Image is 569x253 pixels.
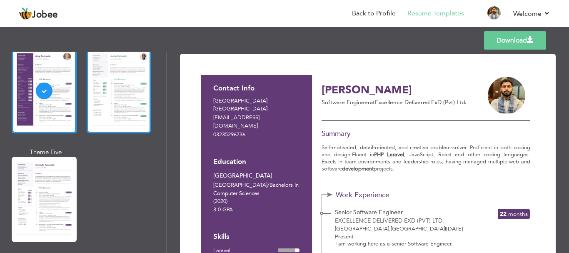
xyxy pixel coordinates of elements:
span: at [370,98,375,106]
div: I am working here as a senior Software Engineer. [322,240,530,248]
span: [GEOGRAPHIC_DATA] [GEOGRAPHIC_DATA] [335,225,445,233]
span: / [267,181,270,189]
span: | [445,225,446,233]
p: 03235296736 [213,131,299,139]
h3: [PERSON_NAME] [322,84,478,97]
span: Months [508,210,528,218]
a: Resume Templates [407,9,464,18]
span: Work Experience [336,191,406,199]
span: Jobee [32,10,58,20]
span: 3.0 GPA [213,206,233,213]
a: Jobee [19,7,58,20]
span: [GEOGRAPHIC_DATA] Bachelors In Computer Sciences [213,181,299,197]
a: Welcome [513,9,550,19]
h3: Skills [213,233,299,241]
p: Self-motivated, detail-oriented, and creative problem-solver. Proficient in both coding and desig... [322,144,530,173]
h3: Summary [322,130,530,138]
span: Senior Software Engineer [335,208,403,216]
span: 22 [500,210,507,218]
a: Back to Profile [352,9,396,18]
div: Theme Five [13,148,78,157]
p: Software Engineer Excellence Delivered ExD (Pvt) Ltd. [322,98,478,107]
strong: PHP Laravel [374,151,404,158]
div: [GEOGRAPHIC_DATA] [213,172,299,180]
a: Download [484,31,546,50]
img: Profile Img [487,6,501,20]
h3: Contact Info [213,85,299,93]
img: jobee.io [19,7,32,20]
h3: Education [213,158,299,166]
img: tcrCgAAAABJRU5ErkJggg== [488,77,525,114]
p: [GEOGRAPHIC_DATA] [GEOGRAPHIC_DATA] [213,97,299,113]
strong: development [342,165,374,173]
p: [EMAIL_ADDRESS][DOMAIN_NAME] [213,114,299,130]
span: , [389,225,391,233]
span: Excellence Delivered ExD (Pvt) Ltd. [335,217,444,225]
span: [DATE] - Present [335,225,467,240]
span: (2020) [213,198,227,205]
